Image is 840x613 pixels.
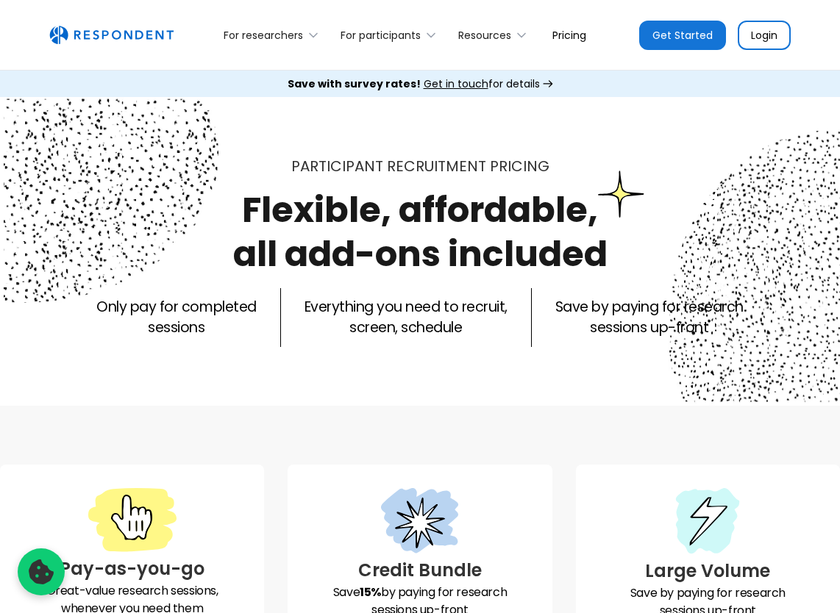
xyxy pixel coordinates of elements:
[49,26,174,45] img: Untitled UI logotext
[458,28,511,43] div: Resources
[288,76,540,91] div: for details
[291,156,486,176] span: Participant recruitment
[588,558,828,584] h3: Large Volume
[332,18,450,52] div: For participants
[96,297,256,338] p: Only pay for completed sessions
[341,28,421,43] div: For participants
[288,76,421,91] strong: Save with survey rates!
[541,18,598,52] a: Pricing
[49,26,174,45] a: home
[360,584,381,601] strong: 15%
[12,556,252,582] h3: Pay-as-you-go
[424,76,488,91] span: Get in touch
[216,18,332,52] div: For researchers
[639,21,726,50] a: Get Started
[233,185,608,279] h1: Flexible, affordable, all add-ons included
[224,28,303,43] div: For researchers
[305,297,508,338] p: Everything you need to recruit, screen, schedule
[738,21,791,50] a: Login
[555,297,744,338] p: Save by paying for research sessions up-front
[490,156,549,176] span: PRICING
[450,18,541,52] div: Resources
[299,557,540,584] h3: Credit Bundle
